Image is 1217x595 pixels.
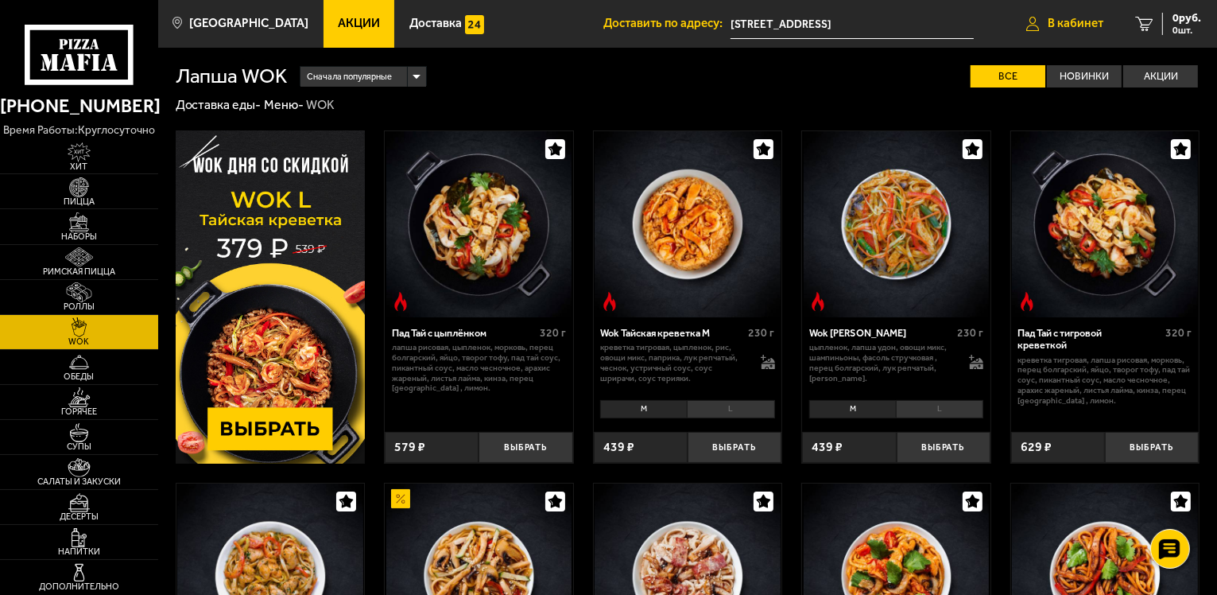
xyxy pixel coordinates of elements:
img: Острое блюдо [391,292,410,311]
p: креветка тигровая, цыпленок, рис, овощи микс, паприка, лук репчатый, чеснок, устричный соус, соус... [600,343,747,383]
div: Пад Тай с тигровой креветкой [1017,327,1161,352]
h1: Лапша WOK [176,66,288,87]
span: 579 ₽ [394,441,425,453]
div: Wok [PERSON_NAME] [809,327,953,339]
span: Доставка [409,17,462,29]
span: 439 ₽ [812,441,843,453]
a: Доставка еды- [176,97,262,112]
button: Выбрать [688,432,781,463]
img: Острое блюдо [600,292,619,311]
span: [GEOGRAPHIC_DATA] [189,17,308,29]
a: Острое блюдоПад Тай с цыплёнком [385,131,573,317]
label: Акции [1123,65,1198,88]
img: Острое блюдо [1017,292,1037,311]
span: Акции [338,17,380,29]
label: Все [971,65,1045,88]
span: 439 ₽ [603,441,634,453]
span: 0 шт. [1172,25,1201,35]
img: Острое блюдо [808,292,827,311]
img: Акционный [391,489,410,508]
span: В кабинет [1048,17,1103,29]
span: 629 ₽ [1021,441,1052,453]
span: 230 г [749,326,775,340]
li: M [600,400,687,418]
a: Острое блюдоWok Карри М [802,131,990,317]
input: Ваш адрес доставки [731,10,974,39]
p: цыпленок, лапша удон, овощи микс, шампиньоны, фасоль стручковая , перец болгарский, лук репчатый,... [809,343,956,383]
div: WOK [306,97,335,114]
p: креветка тигровая, лапша рисовая, морковь, перец болгарский, яйцо, творог тофу, пад тай соус, пик... [1017,356,1192,406]
span: 0 руб. [1172,13,1201,24]
span: Доставить по адресу: [603,17,731,29]
span: 320 г [1166,326,1192,340]
button: Выбрать [1105,432,1199,463]
li: L [896,400,983,418]
label: Новинки [1047,65,1122,88]
img: Wok Тайская креветка M [595,131,781,317]
p: лапша рисовая, цыпленок, морковь, перец болгарский, яйцо, творог тофу, пад тай соус, пикантный со... [392,343,566,394]
div: Wok Тайская креветка M [600,327,744,339]
span: 320 г [540,326,566,340]
img: 15daf4d41897b9f0e9f617042186c801.svg [465,15,484,34]
li: M [809,400,896,418]
button: Выбрать [897,432,990,463]
div: Пад Тай с цыплёнком [392,327,536,339]
img: Пад Тай с тигровой креветкой [1012,131,1198,317]
a: Меню- [264,97,304,112]
button: Выбрать [479,432,572,463]
img: Wok Карри М [804,131,990,317]
span: 230 г [957,326,983,340]
a: Острое блюдоПад Тай с тигровой креветкой [1011,131,1200,317]
img: Пад Тай с цыплёнком [386,131,572,317]
li: L [687,400,774,418]
span: Сначала популярные [307,65,392,89]
a: Острое блюдоWok Тайская креветка M [594,131,782,317]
